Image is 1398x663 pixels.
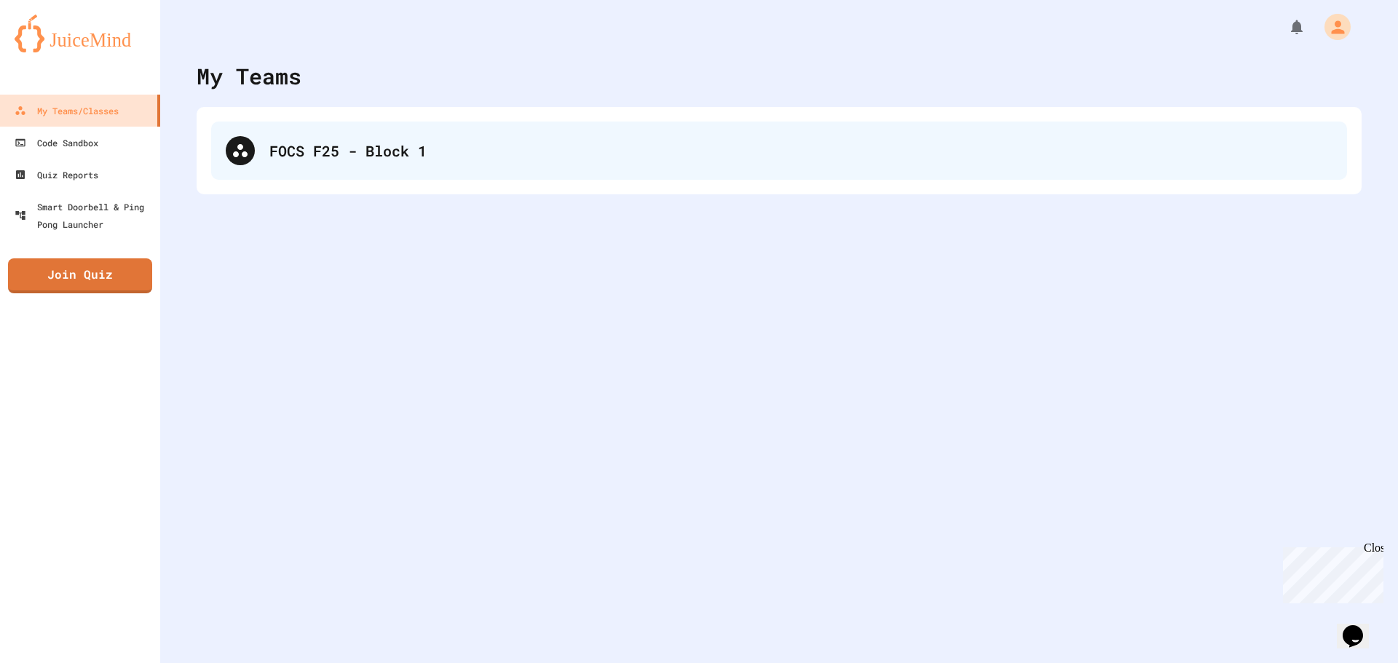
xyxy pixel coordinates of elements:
div: My Notifications [1261,15,1309,39]
div: FOCS F25 - Block 1 [211,122,1347,180]
div: My Account [1309,10,1354,44]
div: Chat with us now!Close [6,6,100,92]
div: My Teams/Classes [15,102,119,119]
a: Join Quiz [8,258,152,293]
div: My Teams [197,60,301,92]
iframe: chat widget [1277,541,1383,603]
img: logo-orange.svg [15,15,146,52]
div: FOCS F25 - Block 1 [269,140,1332,162]
div: Code Sandbox [15,134,98,151]
div: Quiz Reports [15,166,98,183]
iframe: chat widget [1337,605,1383,648]
div: Smart Doorbell & Ping Pong Launcher [15,198,154,233]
